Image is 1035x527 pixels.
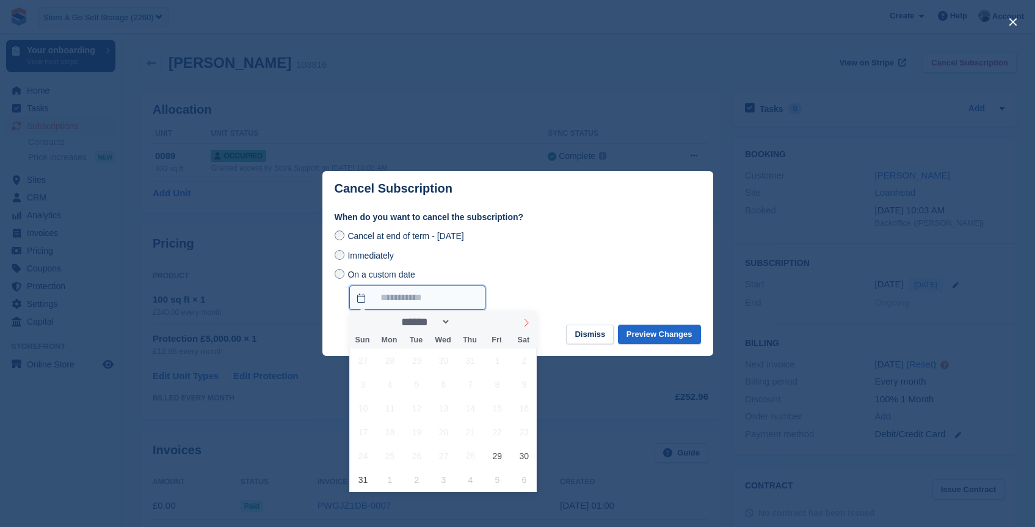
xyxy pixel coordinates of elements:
input: Year [451,315,489,328]
span: August 1, 2025 [485,348,509,372]
span: August 22, 2025 [485,420,509,444]
input: On a custom date [349,286,485,310]
span: August 10, 2025 [351,396,375,420]
span: September 3, 2025 [432,468,456,492]
span: August 15, 2025 [485,396,509,420]
input: On a custom date [335,269,344,279]
span: September 2, 2025 [405,468,429,492]
span: August 20, 2025 [432,420,456,444]
label: When do you want to cancel the subscription? [335,211,701,224]
span: July 27, 2025 [351,348,375,372]
span: August 6, 2025 [432,372,456,396]
span: Mon [376,336,402,344]
span: On a custom date [347,270,415,279]
select: Month [397,315,451,328]
span: August 16, 2025 [512,396,536,420]
span: August 23, 2025 [512,420,536,444]
span: August 25, 2025 [378,444,402,468]
span: September 6, 2025 [512,468,536,492]
span: August 14, 2025 [459,396,482,420]
span: August 21, 2025 [459,420,482,444]
span: July 29, 2025 [405,348,429,372]
input: Immediately [335,250,344,260]
span: August 29, 2025 [485,444,509,468]
span: August 3, 2025 [351,372,375,396]
span: August 4, 2025 [378,372,402,396]
span: August 2, 2025 [512,348,536,372]
span: September 4, 2025 [459,468,482,492]
span: August 19, 2025 [405,420,429,444]
span: August 11, 2025 [378,396,402,420]
span: July 31, 2025 [459,348,482,372]
span: August 13, 2025 [432,396,456,420]
span: Thu [456,336,483,344]
span: August 26, 2025 [405,444,429,468]
span: August 28, 2025 [459,444,482,468]
span: August 30, 2025 [512,444,536,468]
button: Preview Changes [618,325,701,345]
span: Wed [429,336,456,344]
button: close [1003,12,1023,32]
span: September 1, 2025 [378,468,402,492]
span: August 17, 2025 [351,420,375,444]
span: Cancel at end of term - [DATE] [347,231,463,241]
span: August 12, 2025 [405,396,429,420]
span: August 9, 2025 [512,372,536,396]
span: Tue [402,336,429,344]
span: August 5, 2025 [405,372,429,396]
span: Sat [510,336,537,344]
span: August 7, 2025 [459,372,482,396]
span: Fri [483,336,510,344]
span: August 18, 2025 [378,420,402,444]
span: August 27, 2025 [432,444,456,468]
span: July 28, 2025 [378,348,402,372]
span: Immediately [347,251,393,260]
p: Cancel Subscription [335,182,452,196]
span: September 5, 2025 [485,468,509,492]
input: Cancel at end of term - [DATE] [335,230,344,240]
button: Dismiss [566,325,614,345]
span: August 8, 2025 [485,372,509,396]
span: Sun [349,336,376,344]
span: July 30, 2025 [432,348,456,372]
span: August 31, 2025 [351,468,375,492]
span: August 24, 2025 [351,444,375,468]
